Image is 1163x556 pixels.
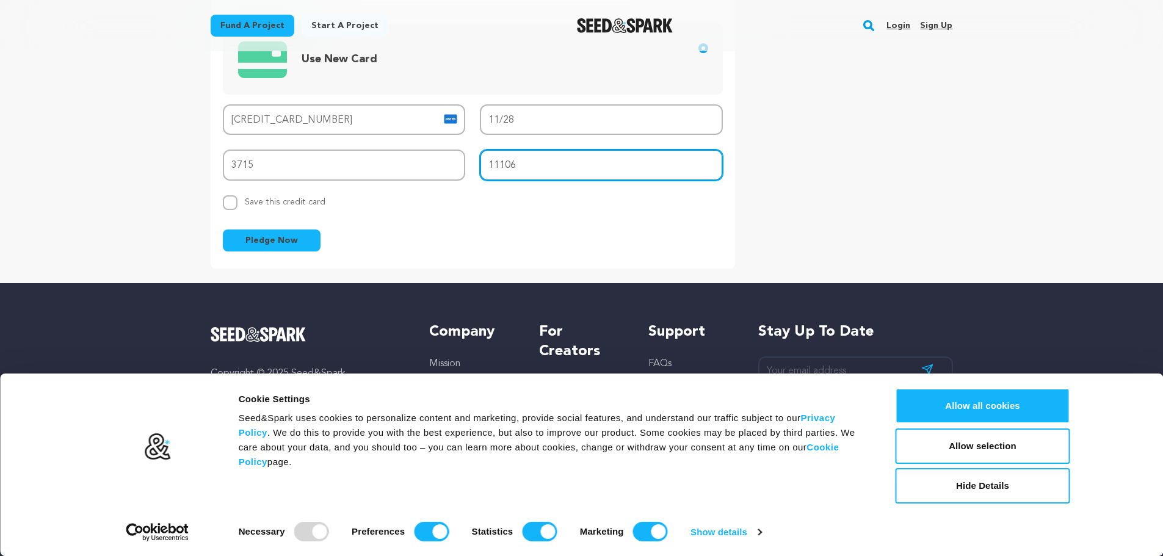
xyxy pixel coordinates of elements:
[896,388,1070,424] button: Allow all cookies
[211,15,294,37] a: Fund a project
[245,193,325,206] span: Save this credit card
[896,468,1070,504] button: Hide Details
[245,234,298,247] span: Pledge Now
[223,229,321,251] button: Pledge Now
[690,523,761,541] a: Show details
[920,16,952,35] a: Sign up
[239,411,868,469] div: Seed&Spark uses cookies to personalize content and marketing, provide social features, and unders...
[443,112,458,126] img: card icon
[758,356,953,386] input: Your email address
[302,54,377,65] span: Use New Card
[480,150,723,181] input: Zip code
[580,526,624,536] strong: Marketing
[211,327,405,342] a: Seed&Spark Homepage
[539,322,624,361] h5: For Creators
[886,16,910,35] a: Login
[223,150,466,181] input: CVV
[896,428,1070,464] button: Allow selection
[429,322,514,342] h5: Company
[143,433,171,461] img: logo
[648,359,672,369] a: FAQs
[104,523,211,541] a: Usercentrics Cookiebot - opens in a new window
[352,526,405,536] strong: Preferences
[429,359,460,369] a: Mission
[238,34,287,84] img: credit card icons
[577,18,673,33] a: Seed&Spark Homepage
[577,18,673,33] img: Seed&Spark Logo Dark Mode
[211,366,405,381] p: Copyright © 2025 Seed&Spark
[238,517,239,518] legend: Consent Selection
[480,104,723,135] input: MM/YY
[758,322,953,342] h5: Stay up to date
[302,15,388,37] a: Start a project
[223,104,466,135] input: Card number
[239,392,868,406] div: Cookie Settings
[472,526,513,536] strong: Statistics
[239,526,285,536] strong: Necessary
[211,327,306,342] img: Seed&Spark Logo
[648,322,733,342] h5: Support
